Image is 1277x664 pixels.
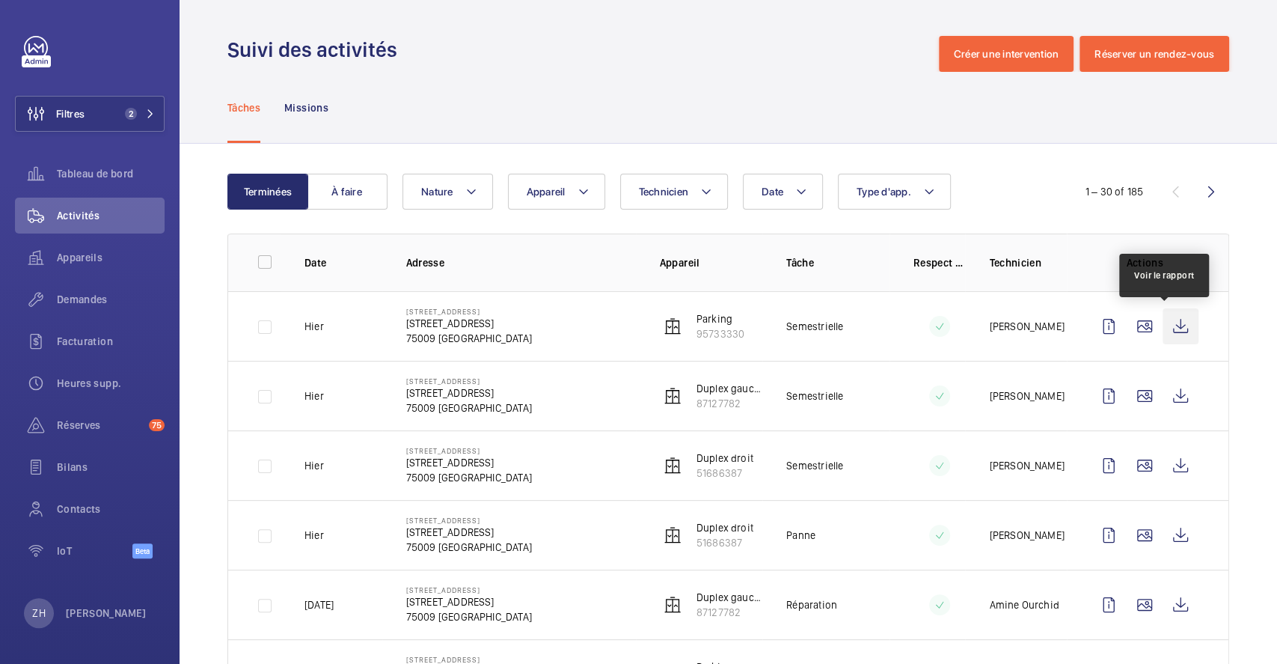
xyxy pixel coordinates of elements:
[304,389,324,403] p: Hier
[304,319,324,334] p: Hier
[664,526,682,544] img: elevator.svg
[406,377,532,386] p: [STREET_ADDRESS]
[664,317,682,335] img: elevator.svg
[57,166,165,181] span: Tableau de bord
[762,186,783,198] span: Date
[304,528,324,543] p: Hier
[664,596,682,614] img: elevator.svg
[406,470,532,485] p: 75009 [GEOGRAPHIC_DATA]
[620,174,729,210] button: Technicien
[57,502,165,517] span: Contacts
[913,255,966,270] p: Respect délai
[696,326,744,341] p: 95733330
[15,96,165,132] button: Filtres2
[857,186,911,198] span: Type d'app.
[838,174,951,210] button: Type d'app.
[57,250,165,265] span: Appareils
[786,458,843,473] p: Semestrielle
[696,381,763,396] p: Duplex gauche
[227,174,308,210] button: Terminées
[57,292,165,307] span: Demandes
[421,186,453,198] span: Nature
[149,419,165,431] span: 75
[1080,36,1229,72] button: Réserver un rendez-vous
[989,389,1064,403] p: [PERSON_NAME]
[664,457,682,475] img: elevator.svg
[406,609,532,624] p: 75009 [GEOGRAPHIC_DATA]
[639,186,689,198] span: Technicien
[56,106,85,121] span: Filtres
[406,446,532,455] p: [STREET_ADDRESS]
[989,597,1059,612] p: Amine Ourchid
[406,316,532,331] p: [STREET_ADDRESS]
[227,100,260,115] p: Tâches
[57,418,143,433] span: Réserves
[406,525,532,540] p: [STREET_ADDRESS]
[227,36,406,64] h1: Suivi des activités
[743,174,823,210] button: Date
[57,376,165,391] span: Heures supp.
[696,466,753,481] p: 51686387
[696,520,753,535] p: Duplex droit
[989,458,1064,473] p: [PERSON_NAME]
[989,255,1067,270] p: Technicien
[284,100,328,115] p: Missions
[32,606,45,621] p: ZH
[664,387,682,405] img: elevator.svg
[304,255,382,270] p: Date
[406,516,532,525] p: [STREET_ADDRESS]
[989,528,1064,543] p: [PERSON_NAME]
[989,319,1064,334] p: [PERSON_NAME]
[696,396,763,411] p: 87127782
[1091,255,1198,270] p: Actions
[406,400,532,415] p: 75009 [GEOGRAPHIC_DATA]
[786,597,837,612] p: Réparation
[304,597,334,612] p: [DATE]
[406,594,532,609] p: [STREET_ADDRESS]
[402,174,493,210] button: Nature
[406,307,532,316] p: [STREET_ADDRESS]
[406,540,532,555] p: 75009 [GEOGRAPHIC_DATA]
[304,458,324,473] p: Hier
[786,528,815,543] p: Panne
[57,208,165,223] span: Activités
[406,655,532,664] p: [STREET_ADDRESS]
[786,255,889,270] p: Tâche
[57,460,165,475] span: Bilans
[786,389,843,403] p: Semestrielle
[406,331,532,346] p: 75009 [GEOGRAPHIC_DATA]
[57,334,165,349] span: Facturation
[696,451,753,466] p: Duplex droit
[406,386,532,400] p: [STREET_ADDRESS]
[125,108,137,120] span: 2
[660,255,763,270] p: Appareil
[57,543,132,558] span: IoT
[406,255,636,270] p: Adresse
[939,36,1074,72] button: Créer une intervention
[1134,269,1195,282] div: Voir le rapport
[527,186,566,198] span: Appareil
[406,455,532,470] p: [STREET_ADDRESS]
[696,590,763,605] p: Duplex gauche
[132,543,153,558] span: Beta
[696,535,753,550] p: 51686387
[696,311,744,326] p: Parking
[1085,184,1143,199] div: 1 – 30 of 185
[307,174,388,210] button: À faire
[406,585,532,594] p: [STREET_ADDRESS]
[786,319,843,334] p: Semestrielle
[696,605,763,620] p: 87127782
[508,174,605,210] button: Appareil
[66,606,147,621] p: [PERSON_NAME]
